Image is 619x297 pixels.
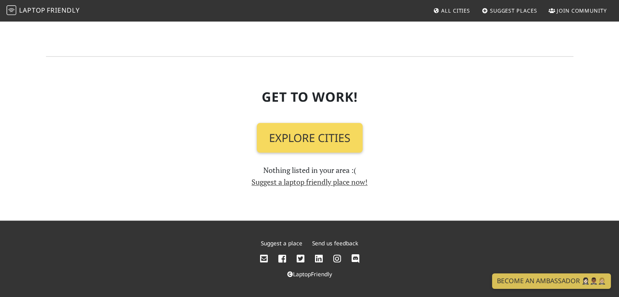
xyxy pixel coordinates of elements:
[7,5,16,15] img: LaptopFriendly
[46,89,573,105] h2: Get To Work!
[257,123,363,153] a: Explore Cities
[7,4,80,18] a: LaptopFriendly LaptopFriendly
[287,270,332,278] a: LaptopFriendly
[312,239,358,247] a: Send us feedback
[430,3,473,18] a: All Cities
[545,3,610,18] a: Join Community
[441,7,470,14] span: All Cities
[479,3,540,18] a: Suggest Places
[261,239,302,247] a: Suggest a place
[47,6,79,15] span: Friendly
[19,6,46,15] span: Laptop
[557,7,607,14] span: Join Community
[252,177,367,187] a: Suggest a laptop friendly place now!
[490,7,537,14] span: Suggest Places
[46,57,573,221] section: Nothing listed in your area :(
